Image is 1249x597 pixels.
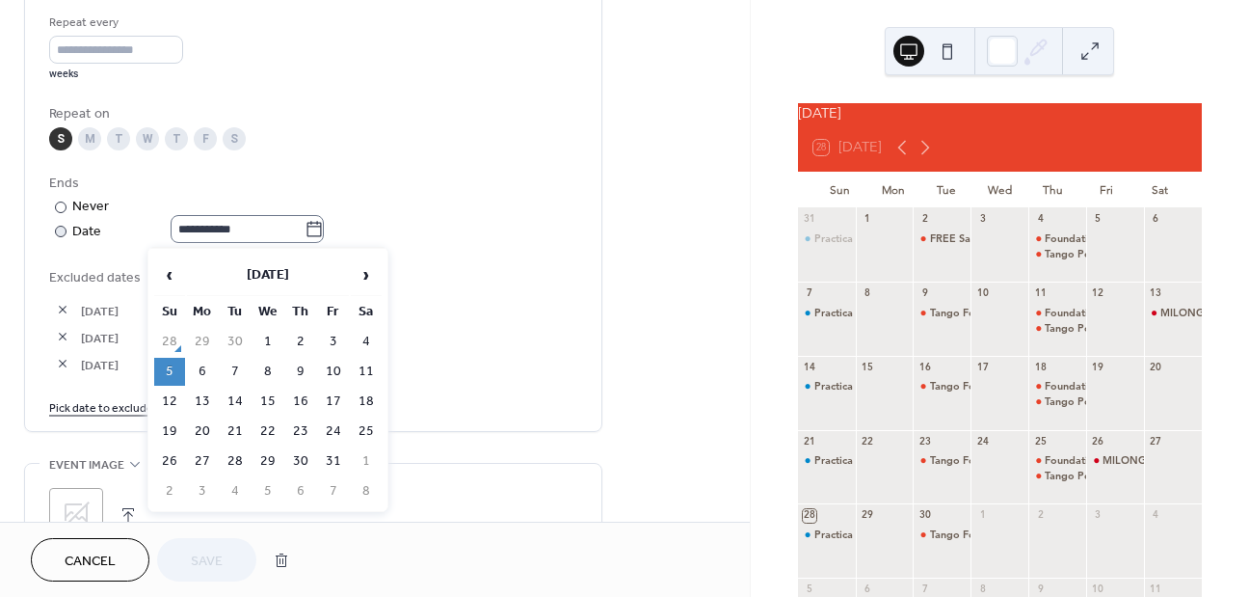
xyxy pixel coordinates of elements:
div: Practica [814,231,853,246]
td: 15 [252,388,283,416]
div: Practica [798,528,856,542]
div: 7 [803,286,816,300]
div: 5 [803,583,816,597]
div: Practica [814,379,853,393]
td: 3 [318,328,349,356]
div: 9 [918,286,932,300]
td: 21 [220,418,251,446]
div: Practica [798,379,856,393]
div: Tango Foundations A - Intro to Tango [930,379,1112,393]
th: Th [285,298,316,326]
div: 10 [1092,583,1105,597]
div: S [49,127,72,150]
div: 11 [1034,286,1048,300]
div: 12 [1092,286,1105,300]
div: M [78,127,101,150]
td: 2 [285,328,316,356]
td: 29 [252,448,283,475]
div: 29 [861,509,874,523]
div: Never [72,197,110,217]
span: › [352,256,381,294]
td: 9 [285,358,316,386]
button: Cancel [31,538,149,582]
div: Tango Foundations A - Intro to Tango [913,306,970,320]
td: 6 [187,358,218,386]
div: 7 [918,583,932,597]
div: Foundations C [1045,306,1115,320]
div: Practica [814,453,853,468]
div: 6 [861,583,874,597]
div: Foundations C [1028,306,1086,320]
div: 31 [803,213,816,227]
div: 21 [803,435,816,448]
div: weeks [49,68,183,81]
div: Practica [798,453,856,468]
td: 22 [252,418,283,446]
td: 8 [252,358,283,386]
span: [DATE] [81,301,577,321]
div: 14 [803,361,816,374]
div: 15 [861,361,874,374]
td: 7 [220,358,251,386]
div: FREE Sample Class [930,231,1023,246]
th: Fr [318,298,349,326]
th: Sa [351,298,382,326]
div: Tango Post-Grad [1028,247,1086,261]
th: Mo [187,298,218,326]
td: 7 [318,477,349,505]
th: We [252,298,283,326]
div: 25 [1034,435,1048,448]
div: MILONGA: Tango Lounge [1086,453,1144,468]
div: MILONGA: Tango Lounge [1103,453,1229,468]
div: Tango Foundations A - Intro to Tango [913,379,970,393]
div: 23 [918,435,932,448]
td: 25 [351,418,382,446]
div: Date [72,221,324,243]
span: [DATE] [81,355,577,375]
td: 6 [285,477,316,505]
td: 5 [252,477,283,505]
div: Tango Post-Grad [1045,469,1127,483]
th: Su [154,298,185,326]
div: Tango Post-Grad [1045,394,1127,409]
div: 10 [976,286,990,300]
td: 30 [285,448,316,475]
div: 4 [1149,509,1162,523]
div: 22 [861,435,874,448]
div: Mon [866,172,919,208]
div: Foundations C [1028,453,1086,468]
div: Ends [49,174,573,194]
span: [DATE] [81,328,577,348]
div: Foundations C [1028,231,1086,246]
div: Tango Foundations A - Intro to Tango [930,528,1112,542]
td: 4 [220,477,251,505]
div: Practica [798,231,856,246]
span: Pick date to exclude [49,398,153,419]
div: Practica [798,306,856,320]
td: 24 [318,418,349,446]
div: F [194,127,217,150]
div: Tango Foundations A - Intro to Tango [913,453,970,468]
div: 18 [1034,361,1048,374]
div: FREE Sample Class [913,231,970,246]
div: 8 [861,286,874,300]
div: 24 [976,435,990,448]
div: Tango Post-Grad [1028,469,1086,483]
div: Tango Foundations A - Intro to Tango [930,453,1112,468]
td: 12 [154,388,185,416]
div: Sun [813,172,866,208]
div: Practica [814,306,853,320]
td: 31 [318,448,349,475]
span: Event image [49,455,124,475]
td: 2 [154,477,185,505]
span: Cancel [65,552,116,572]
div: Repeat on [49,104,573,124]
td: 20 [187,418,218,446]
td: 10 [318,358,349,386]
td: 8 [351,477,382,505]
td: 29 [187,328,218,356]
td: 19 [154,418,185,446]
div: 5 [1092,213,1105,227]
div: 2 [918,213,932,227]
